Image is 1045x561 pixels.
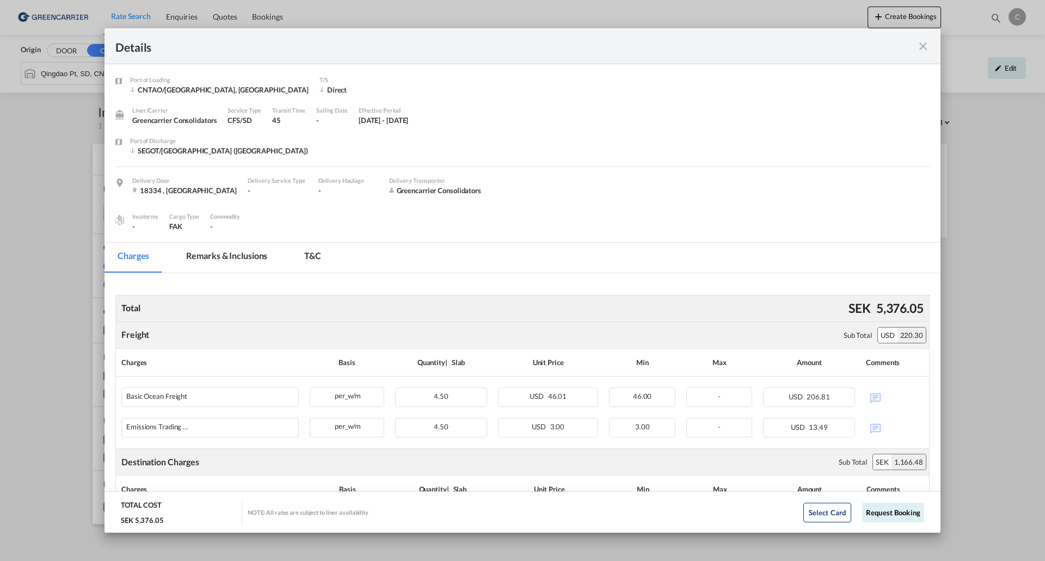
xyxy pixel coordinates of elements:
[860,349,929,377] th: Comments
[686,354,753,371] div: Max
[310,354,384,371] div: Basis
[499,481,599,497] div: Unit Price
[132,106,217,115] div: Liner/Carrier
[763,354,855,371] div: Amount
[210,212,240,221] div: Commodity
[718,422,721,431] span: -
[169,212,199,221] div: Cargo Type
[548,392,567,400] span: 46.01
[121,500,162,515] div: TOTAL COST
[291,243,334,273] md-tab-item: T&C
[132,186,237,195] div: 18334 , Sweden
[132,115,217,125] div: Greencarrier Consolidators
[633,392,652,400] span: 46.00
[791,423,808,431] span: USD
[873,454,892,470] div: SEK
[272,106,305,115] div: Transit Time
[173,243,280,273] md-tab-item: Remarks & Inclusions
[121,481,298,497] div: Charges
[130,136,308,146] div: Port of Discharge
[866,387,924,406] div: No Comments Available
[789,392,806,401] span: USD
[121,456,199,468] div: Destination Charges
[316,115,348,125] div: -
[121,329,149,341] div: Freight
[866,418,924,437] div: No Comments Available
[272,115,305,125] div: 45
[121,354,299,371] div: Charges
[104,243,345,273] md-pagination-wrapper: Use the left and right arrow keys to navigate between tabs
[878,328,898,343] div: USD
[389,186,481,195] div: Greencarrier Consolidators
[104,28,941,533] md-dialog: Port of Loading ...
[397,481,488,497] div: Quantity | Slab
[532,422,549,431] span: USD
[861,476,930,503] th: Comments
[839,457,867,467] div: Sub Total
[389,176,481,186] div: Delivery Transporter
[395,354,487,371] div: Quantity | Slab
[132,176,237,186] div: Delivery Door
[764,481,855,497] div: Amount
[434,422,448,431] span: 4.50
[130,146,308,156] div: SEGOT/Gothenburg (Goteborg)
[248,186,308,195] div: -
[609,354,675,371] div: Min
[121,515,164,525] div: SEK 5,376.05
[434,392,448,400] span: 4.50
[310,418,384,432] div: per_w/m
[114,214,126,226] img: cargo.png
[846,297,874,319] div: SEK
[319,85,407,95] div: Direct
[309,481,386,497] div: Basis
[126,392,187,400] div: Basic Ocean Freight
[126,423,192,431] div: Emissions Trading System (ETS)
[892,454,926,470] div: 1,166.48
[809,423,828,431] span: 13.49
[635,422,650,431] span: 3.00
[803,503,851,522] button: Select Card
[718,392,721,400] span: -
[316,106,348,115] div: Sailing Date
[248,176,308,186] div: Delivery Service Type
[687,481,753,497] div: Max
[917,40,930,53] md-icon: icon-close fg-AAA8AD m-0 cursor
[498,354,598,371] div: Unit Price
[130,75,309,85] div: Port of Loading
[844,330,872,340] div: Sub Total
[359,106,409,115] div: Effective Period
[318,186,378,195] div: -
[318,176,378,186] div: Delivery Haulage
[550,422,565,431] span: 3.00
[119,299,143,317] div: Total
[530,392,546,400] span: USD
[359,115,409,125] div: 15 Aug 2025 - 31 Aug 2025
[874,297,926,319] div: 5,376.05
[228,106,261,115] div: Service Type
[248,508,368,516] div: NOTE: All rates are subject to liner availability
[115,39,848,53] div: Details
[104,243,162,273] md-tab-item: Charges
[319,75,407,85] div: T/S
[898,328,926,343] div: 220.30
[862,503,924,522] button: Request Booking
[210,222,213,231] span: -
[610,481,676,497] div: Min
[228,116,251,125] span: CFS/SD
[310,388,384,402] div: per_w/m
[130,85,309,95] div: CNTAO/Qingdao, SD
[807,392,829,401] span: 206.81
[132,221,158,231] div: -
[169,221,199,231] div: FAK
[132,212,158,221] div: Incoterms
